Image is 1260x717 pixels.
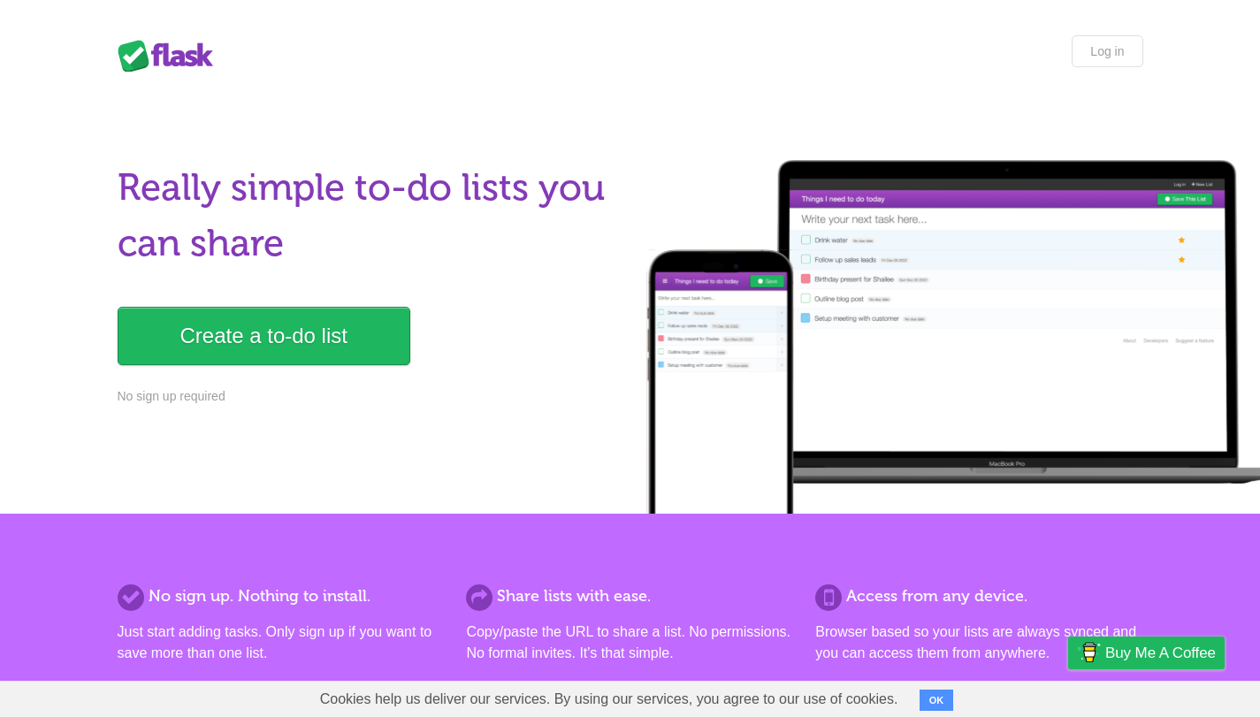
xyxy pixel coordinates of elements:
[466,584,793,608] h2: Share lists with ease.
[920,690,954,711] button: OK
[302,682,916,717] span: Cookies help us deliver our services. By using our services, you agree to our use of cookies.
[118,40,224,72] div: Flask Lists
[118,307,410,365] a: Create a to-do list
[118,584,445,608] h2: No sign up. Nothing to install.
[1072,35,1142,67] a: Log in
[1068,637,1225,669] a: Buy me a coffee
[1105,637,1216,668] span: Buy me a coffee
[1077,637,1101,667] img: Buy me a coffee
[815,622,1142,664] p: Browser based so your lists are always synced and you can access them from anywhere.
[118,622,445,664] p: Just start adding tasks. Only sign up if you want to save more than one list.
[466,622,793,664] p: Copy/paste the URL to share a list. No permissions. No formal invites. It's that simple.
[118,387,620,406] p: No sign up required
[118,160,620,271] h1: Really simple to-do lists you can share
[815,584,1142,608] h2: Access from any device.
